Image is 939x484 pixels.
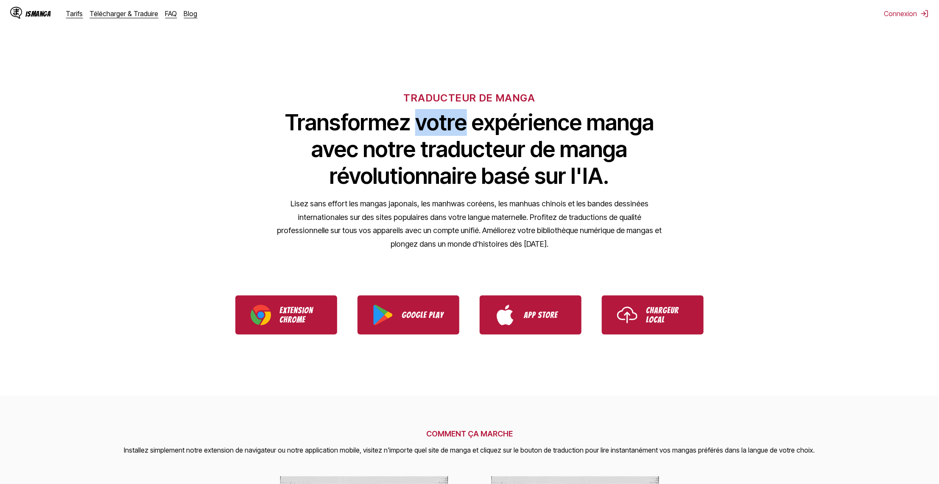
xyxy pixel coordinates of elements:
h2: COMMENT ÇA MARCHE [124,429,815,438]
p: Installez simplement notre extension de navigateur ou notre application mobile, visitez n'importe... [124,445,815,456]
a: Use IsManga Local Uploader [602,295,704,335]
img: Google Play logo [373,305,393,325]
img: App Store logo [495,305,515,325]
a: Télécharger & Traduire [90,9,159,18]
a: FAQ [165,9,177,18]
a: Download IsManga from App Store [480,295,581,335]
p: Lisez sans effort les mangas japonais, les manhwas coréens, les manhuas chinois et les bandes des... [274,197,665,250]
a: Download IsManga from Google Play [358,295,459,335]
p: Google Play [402,310,444,320]
button: Connexion [884,9,929,18]
p: Chargeur Local [646,306,688,324]
a: Tarifs [66,9,83,18]
a: Download IsManga Chrome Extension [235,295,337,335]
h1: Transformez votre expérience manga avec notre traducteur de manga révolutionnaire basé sur l'IA. [274,109,665,189]
div: IsManga [25,10,51,18]
a: Blog [184,9,198,18]
img: IsManga Logo [10,7,22,19]
img: Chrome logo [251,305,271,325]
img: Upload icon [617,305,637,325]
p: App Store [524,310,566,320]
p: Extension Chrome [279,306,322,324]
a: IsManga LogoIsManga [10,7,66,20]
img: Sign out [920,9,929,18]
h6: TRADUCTEUR DE MANGA [404,92,536,104]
